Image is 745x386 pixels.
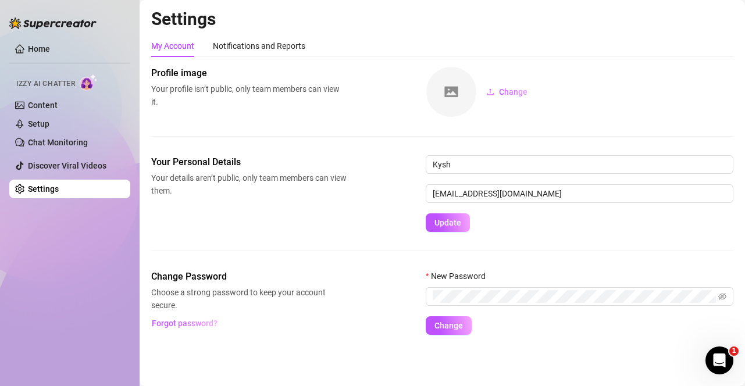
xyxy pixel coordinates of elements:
[28,44,50,53] a: Home
[426,184,733,203] input: Enter new email
[426,67,476,117] img: square-placeholder.png
[434,218,461,227] span: Update
[28,101,58,110] a: Content
[151,314,218,333] button: Forgot password?
[213,40,305,52] div: Notifications and Reports
[9,17,97,29] img: logo-BBDzfeDw.svg
[151,155,347,169] span: Your Personal Details
[151,83,347,108] span: Your profile isn’t public, only team members can view it.
[28,184,59,194] a: Settings
[152,319,218,328] span: Forgot password?
[28,161,106,170] a: Discover Viral Videos
[16,78,75,90] span: Izzy AI Chatter
[28,119,49,128] a: Setup
[499,87,527,96] span: Change
[729,346,739,356] span: 1
[151,66,347,80] span: Profile image
[426,213,470,232] button: Update
[151,40,194,52] div: My Account
[151,8,733,30] h2: Settings
[486,88,494,96] span: upload
[477,83,537,101] button: Change
[151,286,347,312] span: Choose a strong password to keep your account secure.
[433,290,716,303] input: New Password
[28,138,88,147] a: Chat Monitoring
[426,270,493,283] label: New Password
[151,270,347,284] span: Change Password
[705,346,733,374] iframe: Intercom live chat
[718,292,726,301] span: eye-invisible
[426,155,733,174] input: Enter name
[151,171,347,197] span: Your details aren’t public, only team members can view them.
[434,321,463,330] span: Change
[80,74,98,91] img: AI Chatter
[426,316,472,335] button: Change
